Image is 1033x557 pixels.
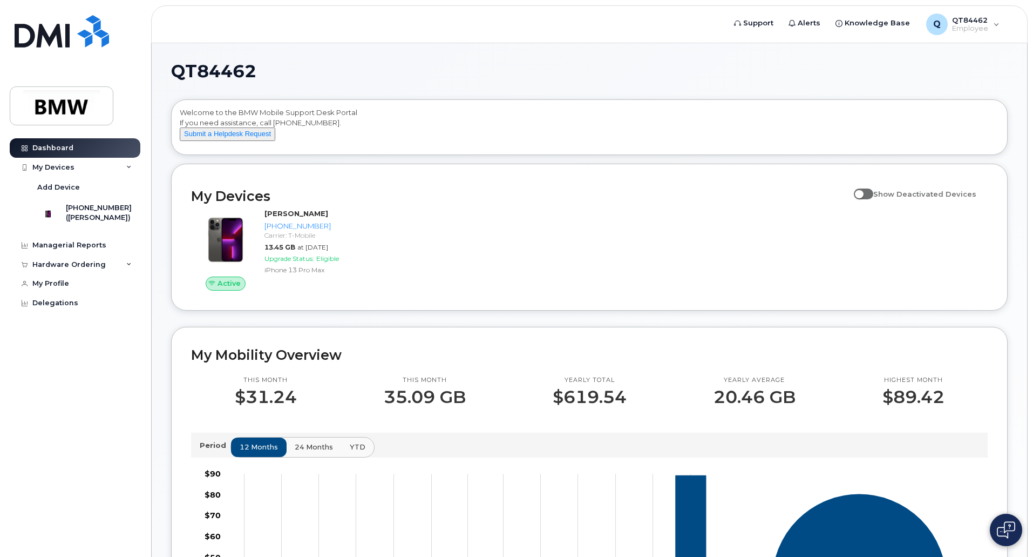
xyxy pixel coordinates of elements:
[191,188,848,204] h2: My Devices
[882,376,944,385] p: Highest month
[854,184,862,192] input: Show Deactivated Devices
[384,376,466,385] p: This month
[264,254,314,263] span: Upgrade Status:
[191,209,380,291] a: Active[PERSON_NAME][PHONE_NUMBER]Carrier: T-Mobile13.45 GBat [DATE]Upgrade Status:EligibleiPhone ...
[205,469,221,479] tspan: $90
[553,387,627,407] p: $619.54
[295,442,333,452] span: 24 months
[205,511,221,520] tspan: $70
[873,190,976,198] span: Show Deactivated Devices
[200,440,230,451] p: Period
[171,63,256,79] span: QT84462
[180,108,999,151] div: Welcome to the BMW Mobile Support Desk Portal If you need assistance, call [PHONE_NUMBER].
[384,387,466,407] p: 35.09 GB
[997,521,1015,539] img: Open chat
[218,278,241,288] span: Active
[264,221,376,231] div: [PHONE_NUMBER]
[264,265,376,274] div: iPhone 13 Pro Max
[316,254,339,263] span: Eligible
[882,387,944,407] p: $89.42
[713,387,796,407] p: 20.46 GB
[180,129,275,138] a: Submit a Helpdesk Request
[180,127,275,141] button: Submit a Helpdesk Request
[235,376,297,385] p: This month
[264,243,295,251] span: 13.45 GB
[297,243,328,251] span: at [DATE]
[553,376,627,385] p: Yearly total
[191,347,988,363] h2: My Mobility Overview
[200,214,252,266] img: image20231002-3703462-oworib.jpeg
[264,231,376,240] div: Carrier: T-Mobile
[235,387,297,407] p: $31.24
[264,209,328,218] strong: [PERSON_NAME]
[205,532,221,541] tspan: $60
[713,376,796,385] p: Yearly average
[350,442,365,452] span: YTD
[205,489,221,499] tspan: $80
